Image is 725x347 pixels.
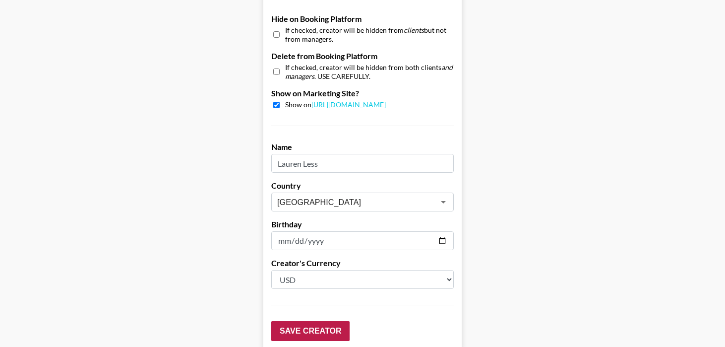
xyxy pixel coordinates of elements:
[271,14,454,24] label: Hide on Booking Platform
[285,63,453,80] em: and managers
[271,51,454,61] label: Delete from Booking Platform
[436,195,450,209] button: Open
[271,321,350,341] input: Save Creator
[285,63,454,80] span: If checked, creator will be hidden from both clients . USE CAREFULLY.
[271,88,454,98] label: Show on Marketing Site?
[271,258,454,268] label: Creator's Currency
[271,181,454,191] label: Country
[285,26,454,43] span: If checked, creator will be hidden from but not from managers.
[404,26,424,34] em: clients
[271,142,454,152] label: Name
[271,219,454,229] label: Birthday
[285,100,386,110] span: Show on
[311,100,386,109] a: [URL][DOMAIN_NAME]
